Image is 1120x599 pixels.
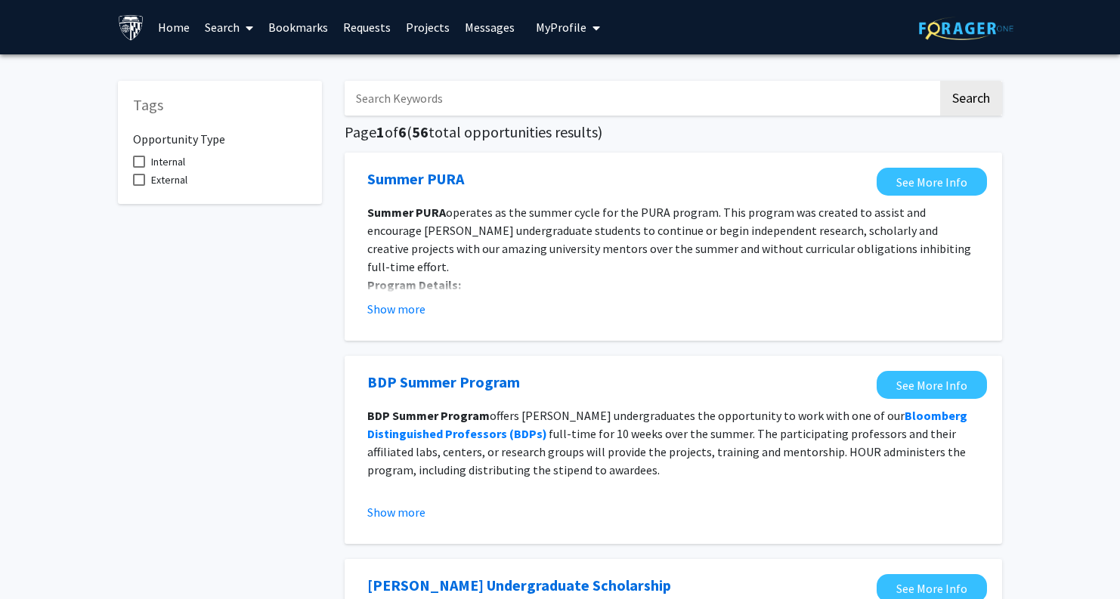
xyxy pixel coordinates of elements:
button: Show more [367,300,425,318]
a: Home [150,1,197,54]
strong: Summer PURA [367,205,446,220]
iframe: Chat [11,531,64,588]
span: Internal [151,153,185,171]
h5: Page of ( total opportunities results) [345,123,1002,141]
span: My Profile [536,20,586,35]
a: Opens in a new tab [877,168,987,196]
span: 1 [376,122,385,141]
span: operates as the summer cycle for the PURA program. This program was created to assist and encoura... [367,205,971,274]
a: Opens in a new tab [367,168,464,190]
a: Opens in a new tab [367,574,671,597]
span: External [151,171,187,189]
h5: Tags [133,96,307,114]
a: Projects [398,1,457,54]
a: Opens in a new tab [877,371,987,399]
a: Bookmarks [261,1,336,54]
a: Messages [457,1,522,54]
button: Show more [367,503,425,521]
input: Search Keywords [345,81,938,116]
img: Johns Hopkins University Logo [118,14,144,41]
button: Search [940,81,1002,116]
strong: Program Details: [367,277,461,292]
span: 6 [398,122,407,141]
span: 56 [412,122,429,141]
a: Requests [336,1,398,54]
h6: Opportunity Type [133,120,307,147]
img: ForagerOne Logo [919,17,1013,40]
a: Search [197,1,261,54]
a: Opens in a new tab [367,371,520,394]
strong: BDP Summer Program [367,408,490,423]
p: offers [PERSON_NAME] undergraduates the opportunity to work with one of our full-time for 10 week... [367,406,979,479]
